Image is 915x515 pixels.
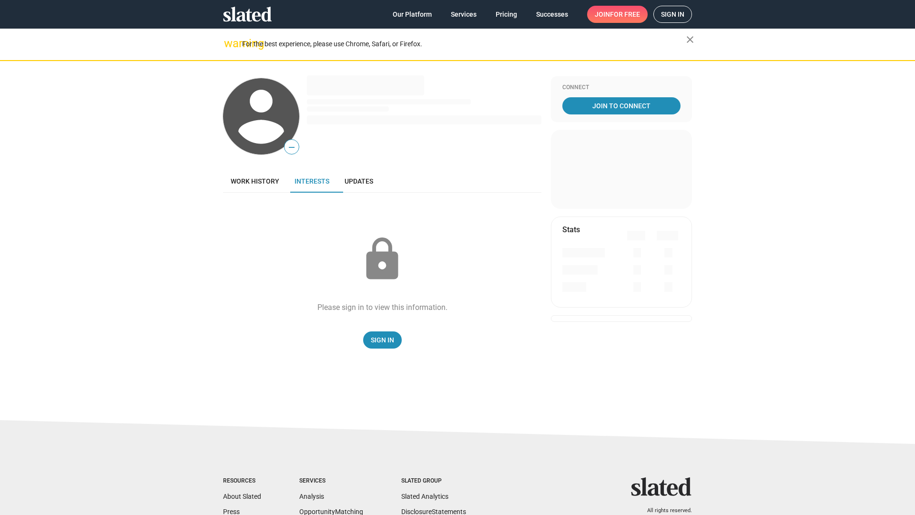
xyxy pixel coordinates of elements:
[610,6,640,23] span: for free
[223,493,261,500] a: About Slated
[496,6,517,23] span: Pricing
[401,493,448,500] a: Slated Analytics
[231,177,279,185] span: Work history
[653,6,692,23] a: Sign in
[595,6,640,23] span: Join
[345,177,373,185] span: Updates
[443,6,484,23] a: Services
[371,331,394,349] span: Sign In
[451,6,477,23] span: Services
[661,6,684,22] span: Sign in
[223,477,261,485] div: Resources
[401,477,466,485] div: Slated Group
[529,6,576,23] a: Successes
[337,170,381,193] a: Updates
[684,34,696,45] mat-icon: close
[285,141,299,154] span: —
[317,302,447,312] div: Please sign in to view this information.
[287,170,337,193] a: Interests
[536,6,568,23] span: Successes
[224,38,235,49] mat-icon: warning
[363,331,402,349] a: Sign In
[488,6,525,23] a: Pricing
[393,6,432,23] span: Our Platform
[299,493,324,500] a: Analysis
[562,97,681,114] a: Join To Connect
[223,170,287,193] a: Work history
[587,6,648,23] a: Joinfor free
[385,6,439,23] a: Our Platform
[562,225,580,235] mat-card-title: Stats
[358,236,406,283] mat-icon: lock
[564,97,679,114] span: Join To Connect
[295,177,329,185] span: Interests
[562,84,681,92] div: Connect
[299,477,363,485] div: Services
[242,38,686,51] div: For the best experience, please use Chrome, Safari, or Firefox.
